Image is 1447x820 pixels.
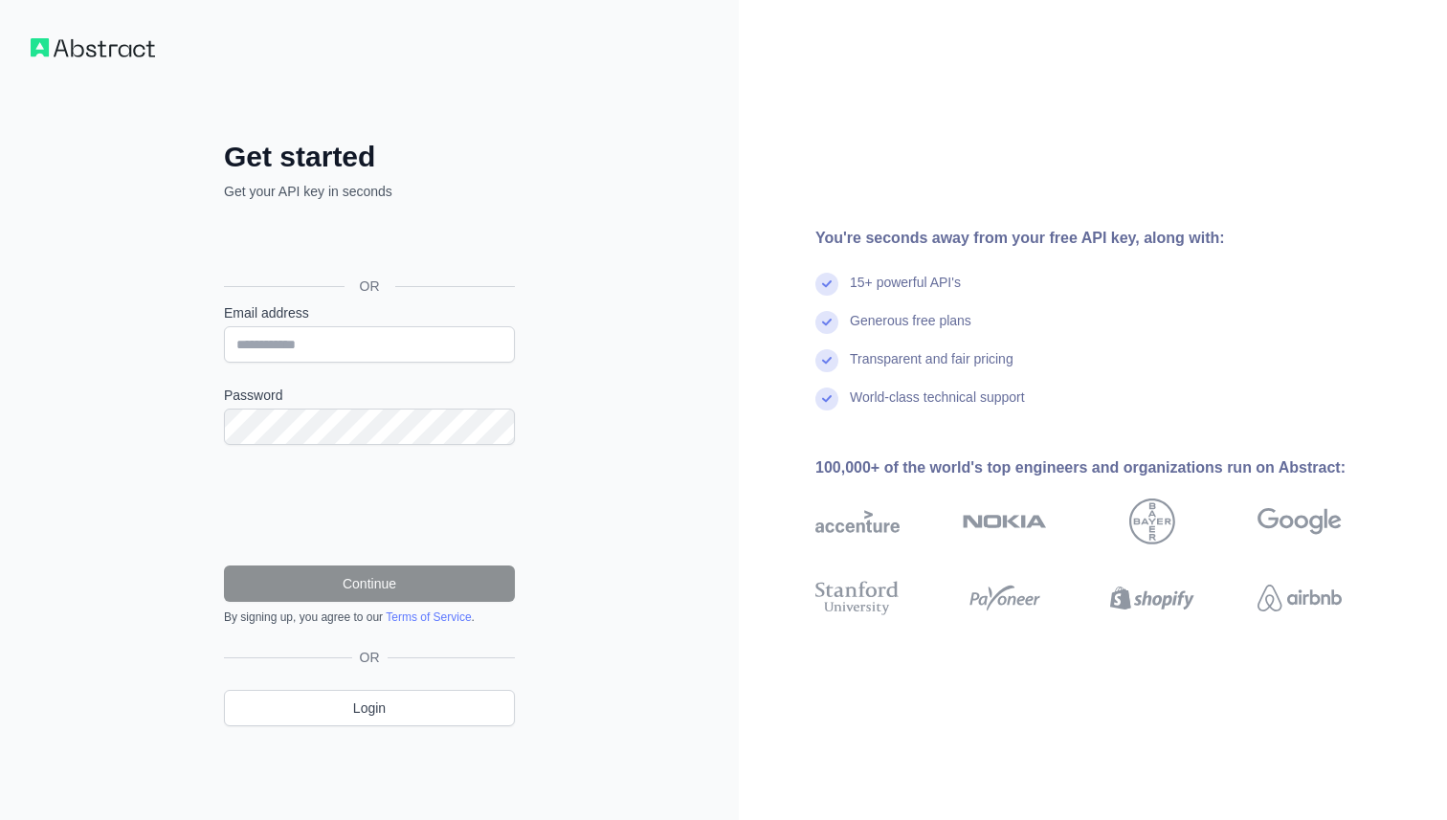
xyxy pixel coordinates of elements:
img: stanford university [815,577,900,619]
div: By signing up, you agree to our . [224,609,515,625]
div: World-class technical support [850,388,1025,426]
a: Login [224,690,515,726]
img: nokia [963,499,1047,544]
img: google [1258,499,1342,544]
label: Email address [224,303,515,322]
h2: Get started [224,140,515,174]
p: Get your API key in seconds [224,182,515,201]
div: You're seconds away from your free API key, along with: [815,227,1403,250]
label: Password [224,386,515,405]
iframe: reCAPTCHA [224,468,515,543]
a: Terms of Service [386,610,471,624]
img: bayer [1129,499,1175,544]
button: Continue [224,565,515,602]
img: check mark [815,273,838,296]
div: Transparent and fair pricing [850,349,1013,388]
iframe: Sign in with Google Button [214,222,521,264]
img: shopify [1110,577,1194,619]
img: check mark [815,349,838,372]
div: 100,000+ of the world's top engineers and organizations run on Abstract: [815,456,1403,479]
img: payoneer [963,577,1047,619]
img: Workflow [31,38,155,57]
img: check mark [815,311,838,334]
img: check mark [815,388,838,410]
div: 15+ powerful API's [850,273,961,311]
img: airbnb [1258,577,1342,619]
span: OR [352,648,388,667]
div: Generous free plans [850,311,971,349]
span: OR [345,277,395,296]
img: accenture [815,499,900,544]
